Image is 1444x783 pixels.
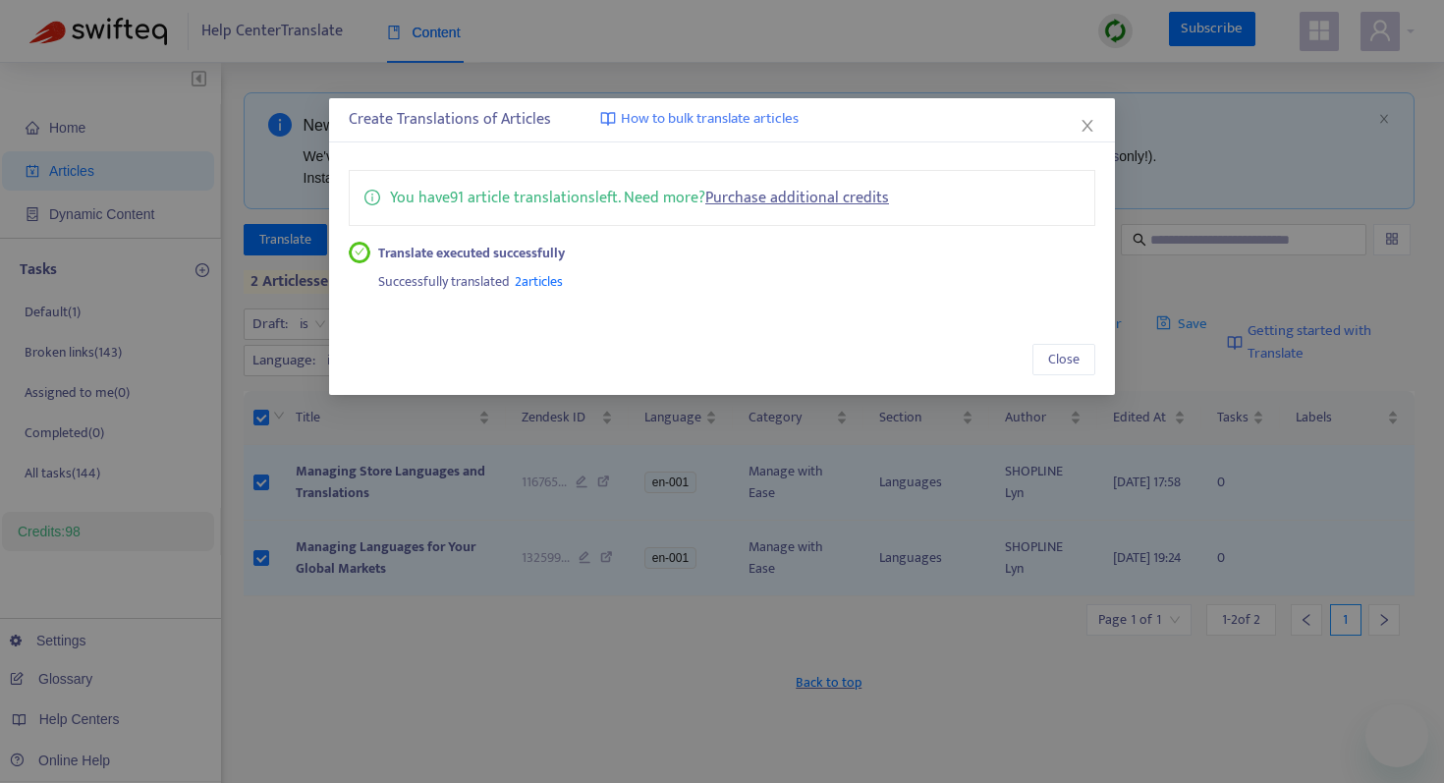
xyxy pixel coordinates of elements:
[364,186,380,205] span: info-circle
[1080,118,1095,134] span: close
[355,248,365,258] span: check
[705,185,889,211] a: Purchase additional credits
[515,270,563,293] span: 2 articles
[600,108,799,131] a: How to bulk translate articles
[1048,349,1080,370] span: Close
[1077,115,1098,137] button: Close
[390,186,889,210] p: You have 91 article translations left. Need more?
[1365,704,1428,767] iframe: メッセージングウィンドウの起動ボタン、進行中の会話
[378,264,1096,294] div: Successfully translated
[621,108,799,131] span: How to bulk translate articles
[1032,344,1095,375] button: Close
[349,108,1095,132] div: Create Translations of Articles
[378,243,565,264] strong: Translate executed successfully
[600,111,616,127] img: image-link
